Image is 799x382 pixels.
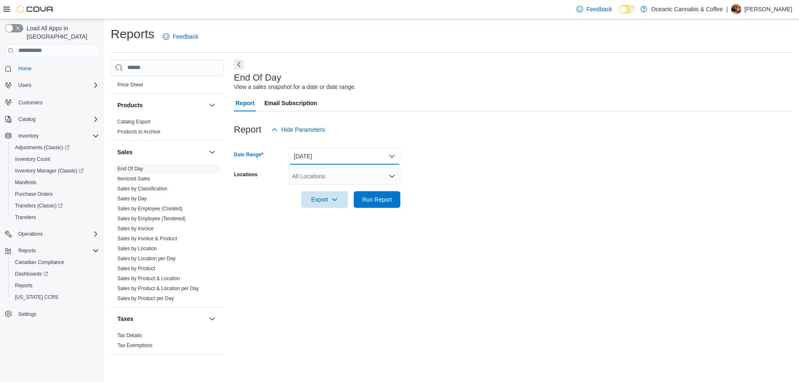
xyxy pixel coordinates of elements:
a: Itemized Sales [117,176,150,182]
a: Home [15,64,35,74]
button: Next [234,59,244,69]
button: Sales [117,148,206,156]
span: Operations [18,231,43,237]
div: Products [111,117,224,140]
span: Email Subscription [264,95,317,111]
span: Home [15,63,99,74]
button: Taxes [207,314,217,324]
div: Garrett Doucette [731,4,741,14]
span: Settings [15,309,99,319]
a: Settings [15,309,40,319]
button: Products [207,100,217,110]
span: Catalog [18,116,35,123]
span: Adjustments (Classic) [15,144,69,151]
button: Reports [15,246,39,256]
a: Sales by Classification [117,186,167,192]
a: Customers [15,98,46,108]
button: Customers [2,96,102,108]
span: Purchase Orders [12,189,99,199]
span: Hide Parameters [281,126,325,134]
h1: Reports [111,26,154,42]
span: Sales by Product per Day [117,295,174,302]
span: Run Report [362,195,392,204]
span: [US_STATE] CCRS [15,294,58,301]
a: Sales by Employee (Created) [117,206,183,212]
span: Transfers [15,214,36,221]
button: Users [15,80,35,90]
button: Home [2,62,102,74]
span: Canadian Compliance [12,257,99,267]
a: Products to Archive [117,129,160,135]
a: Tax Details [117,333,142,338]
span: Catalog [15,114,99,124]
span: Settings [18,311,36,318]
span: Reports [12,281,99,291]
button: Operations [15,229,46,239]
a: Sales by Invoice [117,226,154,232]
a: Sales by Location [117,246,157,251]
button: [DATE] [289,148,400,165]
button: Taxes [117,315,206,323]
button: Open list of options [389,173,395,180]
div: Sales [111,164,224,307]
a: End Of Day [117,166,143,172]
a: Manifests [12,177,40,187]
span: Reports [18,247,36,254]
button: Inventory [15,131,42,141]
span: Users [15,80,99,90]
a: Sales by Location per Day [117,256,176,261]
a: Transfers (Classic) [12,201,66,211]
span: Dashboards [15,271,48,277]
button: Manifests [8,177,102,188]
span: Report [236,95,254,111]
span: Manifests [15,179,36,186]
a: Purchase Orders [12,189,56,199]
a: Inventory Manager (Classic) [12,166,87,176]
button: Run Report [354,191,400,208]
button: [US_STATE] CCRS [8,291,102,303]
a: Sales by Day [117,196,147,202]
a: Tax Exemptions [117,343,153,348]
p: Oceanic Cannabis & Coffee [651,4,723,14]
a: Adjustments (Classic) [12,143,73,153]
a: Adjustments (Classic) [8,142,102,153]
a: Inventory Count [12,154,54,164]
a: Dashboards [12,269,52,279]
div: Pricing [111,80,224,93]
a: Sales by Product & Location per Day [117,286,199,291]
button: Settings [2,308,102,320]
button: Reports [2,245,102,256]
span: Home [18,65,32,72]
h3: Sales [117,148,133,156]
span: Feedback [173,32,198,41]
h3: Report [234,125,261,135]
nav: Complex example [5,59,99,342]
span: Operations [15,229,99,239]
a: Sales by Product & Location [117,276,180,281]
button: Catalog [15,114,39,124]
span: Export [306,191,343,208]
button: Purchase Orders [8,188,102,200]
span: Customers [18,99,42,106]
span: Canadian Compliance [15,259,64,266]
a: Inventory Manager (Classic) [8,165,102,177]
span: Inventory Manager (Classic) [15,168,84,174]
span: Inventory Count [12,154,99,164]
div: Taxes [111,330,224,354]
span: Purchase Orders [15,191,53,197]
button: Canadian Compliance [8,256,102,268]
button: Hide Parameters [268,121,328,138]
span: Sales by Invoice & Product [117,235,177,242]
span: Washington CCRS [12,292,99,302]
span: Manifests [12,177,99,187]
a: Price Sheet [117,82,143,88]
button: Sales [207,147,217,157]
a: Transfers (Classic) [8,200,102,212]
h3: Taxes [117,315,134,323]
a: Feedback [573,1,615,17]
